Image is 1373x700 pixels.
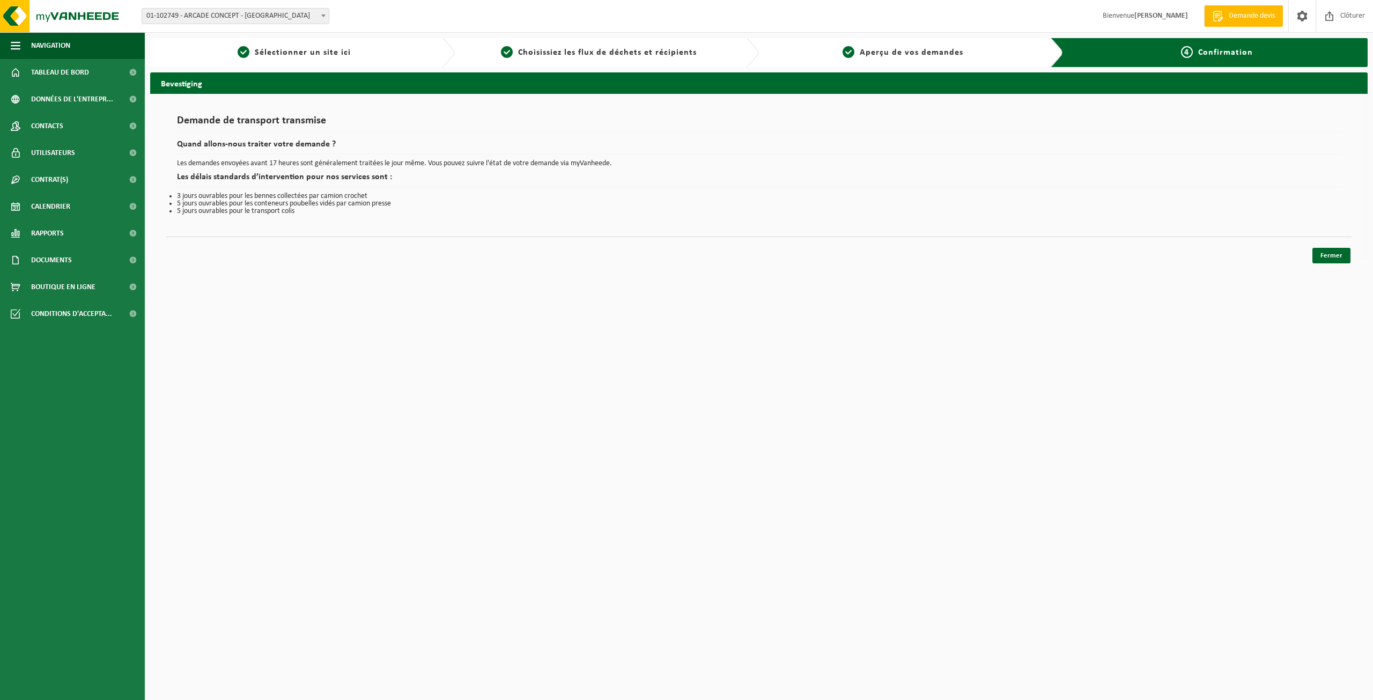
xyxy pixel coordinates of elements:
span: 01-102749 - ARCADE CONCEPT - LIÈGE [142,9,329,24]
h1: Demande de transport transmise [177,115,1341,132]
span: Calendrier [31,193,70,220]
span: Documents [31,247,72,274]
span: 2 [501,46,513,58]
a: 1Sélectionner un site ici [156,46,433,59]
span: Aperçu de vos demandes [860,48,963,57]
span: Demande devis [1226,11,1278,21]
li: 5 jours ouvrables pour le transport colis [177,208,1341,215]
a: 2Choisissiez les flux de déchets et récipients [460,46,738,59]
span: Rapports [31,220,64,247]
span: Données de l'entrepr... [31,86,113,113]
span: 01-102749 - ARCADE CONCEPT - LIÈGE [142,8,329,24]
span: Contrat(s) [31,166,68,193]
span: Choisissiez les flux de déchets et récipients [518,48,697,57]
li: 5 jours ouvrables pour les conteneurs poubelles vidés par camion presse [177,200,1341,208]
span: 4 [1181,46,1193,58]
a: 3Aperçu de vos demandes [764,46,1042,59]
span: Sélectionner un site ici [255,48,351,57]
span: Boutique en ligne [31,274,95,300]
span: Conditions d'accepta... [31,300,112,327]
h2: Bevestiging [150,72,1368,93]
h2: Les délais standards d’intervention pour nos services sont : [177,173,1341,187]
li: 3 jours ouvrables pour les bennes collectées par camion crochet [177,193,1341,200]
span: Navigation [31,32,70,59]
span: 1 [238,46,249,58]
span: Contacts [31,113,63,139]
span: 3 [843,46,854,58]
a: Fermer [1312,248,1350,263]
strong: [PERSON_NAME] [1134,12,1188,20]
h2: Quand allons-nous traiter votre demande ? [177,140,1341,154]
a: Demande devis [1204,5,1283,27]
p: Les demandes envoyées avant 17 heures sont généralement traitées le jour même. Vous pouvez suivre... [177,160,1341,167]
span: Confirmation [1198,48,1253,57]
span: Utilisateurs [31,139,75,166]
span: Tableau de bord [31,59,89,86]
